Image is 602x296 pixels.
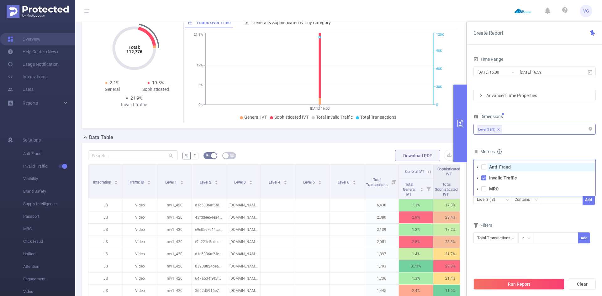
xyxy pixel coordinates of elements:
[88,236,123,248] p: JS
[206,153,209,157] i: icon: bg-colors
[399,273,433,284] p: 1.3%
[436,49,442,53] tspan: 90K
[123,248,157,260] p: Video
[23,198,75,210] span: Supply Intelligence
[192,236,226,248] p: f9b221e5cdec4130f79b98db39eb4699
[8,58,59,70] a: Usage Notification
[8,70,46,83] a: Integrations
[23,185,75,198] span: Brand Safety
[185,153,188,158] span: %
[226,248,261,260] p: [DOMAIN_NAME]
[436,103,438,107] tspan: 0
[157,199,192,211] p: mv1_420
[283,179,287,181] i: icon: caret-up
[198,83,203,87] tspan: 6%
[157,236,192,248] p: mv1_420
[477,195,499,205] div: Level 3 (l3)
[420,187,424,189] i: icon: caret-up
[589,127,592,131] i: icon: close-circle
[88,224,123,236] p: JS
[192,273,226,284] p: 647a534f9f5fb9ced25ee7db57ef9c72
[152,80,164,85] span: 19.8%
[23,173,75,185] span: Visibility
[433,248,467,260] p: 21.7%
[316,115,353,120] span: Total Invalid Traffic
[436,85,442,89] tspan: 30K
[114,182,118,184] i: icon: caret-down
[477,125,502,133] li: Level 3 (l3)
[569,278,596,290] button: Clear
[123,199,157,211] p: Video
[352,179,356,183] div: Sort
[112,101,156,108] div: Invalid Traffic
[196,20,231,25] span: Traffic Over Time
[197,64,203,68] tspan: 12%
[123,211,157,223] p: Video
[583,194,595,205] button: Add
[147,182,151,184] i: icon: caret-down
[310,106,330,111] tspan: [DATE] 16:00
[433,236,467,248] p: 23.8%
[303,180,316,184] span: Level 5
[478,126,495,134] div: Level 3 (l3)
[23,235,75,248] span: Click Fraud
[245,20,249,25] i: icon: bar-chart
[214,182,218,184] i: icon: caret-down
[399,211,433,223] p: 2.9%
[88,248,123,260] p: JS
[519,68,570,76] input: End date
[88,273,123,284] p: JS
[436,33,444,37] tspan: 120K
[476,166,479,169] i: icon: caret-down
[123,273,157,284] p: Video
[192,260,226,272] p: 03208824bea369b060dba1f2083d6a4c
[318,179,321,181] i: icon: caret-up
[578,232,590,243] button: Add
[123,236,157,248] p: Video
[283,179,287,183] div: Sort
[283,182,287,184] i: icon: caret-down
[459,179,467,199] i: Filter menu
[420,189,424,191] i: icon: caret-down
[180,179,183,181] i: icon: caret-up
[399,248,433,260] p: 1.4%
[364,199,399,211] p: 6,438
[23,210,75,223] span: Passport
[424,179,433,199] i: Filter menu
[23,160,75,173] span: Invalid Traffic
[390,165,399,199] i: Filter menu
[89,134,113,141] h2: Data Table
[505,198,509,202] i: icon: down
[110,80,119,85] span: 2.1%
[180,182,183,184] i: icon: caret-down
[477,68,528,76] input: Start date
[244,115,267,120] span: General IVT
[180,179,184,183] div: Sort
[269,180,281,184] span: Level 4
[226,260,261,272] p: [DOMAIN_NAME]
[165,180,178,184] span: Level 1
[192,211,226,223] p: 43fddee64ea4e6550e4c531836219310
[188,20,193,25] i: icon: line-chart
[405,169,424,174] span: General IVT
[192,248,226,260] p: d1c5886af6fe86faf2d8ea9de1241899
[23,134,41,146] span: Solutions
[147,179,151,181] i: icon: caret-up
[88,199,123,211] p: JS
[489,164,511,169] strong: Anti-Fraud
[214,179,218,181] i: icon: caret-up
[474,90,595,101] div: icon: rightAdvanced Time Properties
[436,67,442,71] tspan: 60K
[129,180,145,184] span: Traffic ID
[157,211,192,223] p: mv1_420
[252,20,331,25] span: General & Sophisticated IVT by Category
[226,224,261,236] p: [DOMAIN_NAME]
[399,260,433,272] p: 0.73%
[364,248,399,260] p: 1,897
[249,179,253,183] div: Sort
[318,179,322,183] div: Sort
[274,115,309,120] span: Sophisticated IVT
[473,278,564,290] button: Run Report
[522,233,528,243] div: ≥
[200,180,212,184] span: Level 2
